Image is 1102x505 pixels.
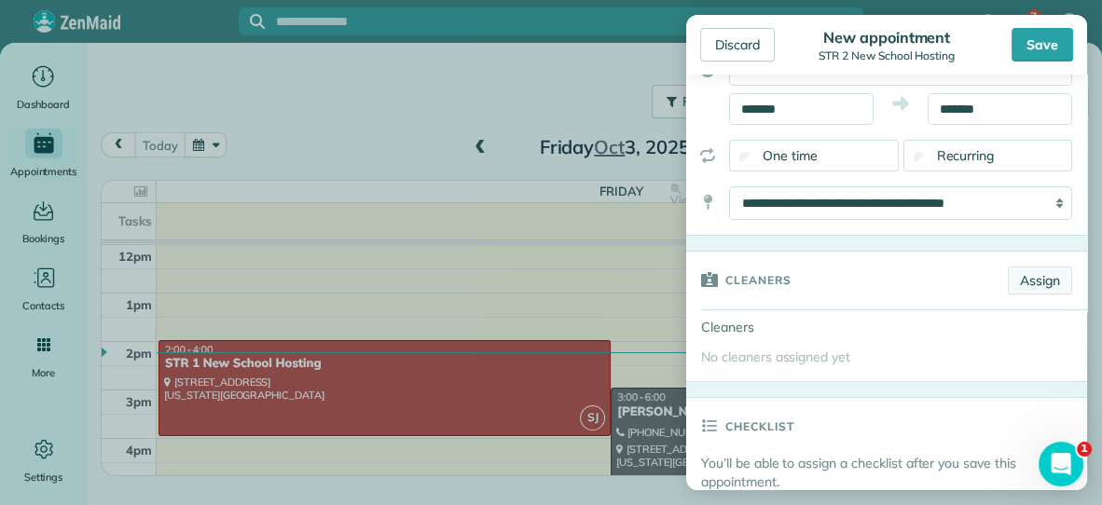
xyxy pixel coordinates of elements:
div: Discard [700,28,775,61]
a: Assign [1008,266,1072,294]
div: Save [1012,28,1073,61]
div: STR 2 New School Hosting [813,49,960,62]
h3: Cleaners [725,252,792,307]
h3: Checklist [725,398,794,454]
div: Cleaners [686,310,817,344]
span: Recurring [937,147,995,164]
input: One time [739,152,751,164]
input: Recurring [913,152,925,164]
span: No cleaners assigned yet [701,348,850,365]
iframe: Intercom live chat [1039,442,1083,486]
p: You’ll be able to assign a checklist after you save this appointment. [701,454,1087,491]
div: New appointment [813,28,960,47]
span: One time [763,147,818,164]
span: 1 [1077,442,1092,457]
